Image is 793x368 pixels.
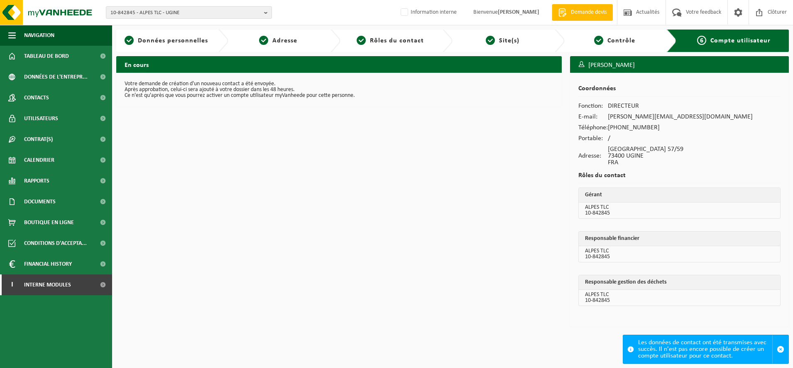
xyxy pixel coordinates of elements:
span: Utilisateurs [24,108,58,129]
td: ALPES TLC 10-842845 [579,203,780,218]
span: Financial History [24,254,72,274]
td: DIRECTEUR [608,101,753,111]
button: 10-842845 - ALPES TLC - UGINE [106,6,272,19]
h2: En cours [116,56,562,72]
a: 3Rôles du contact [345,36,436,46]
h2: Coordonnées [578,85,781,96]
th: Responsable gestion des déchets [579,275,780,290]
span: 10-842845 - ALPES TLC - UGINE [110,7,261,19]
span: Contrôle [607,37,635,44]
td: [GEOGRAPHIC_DATA] 57/59 73400 UGINE FRA [608,144,753,168]
span: Rapports [24,170,49,191]
span: Navigation [24,25,54,46]
span: Contrat(s) [24,129,53,150]
a: Demande devis [552,4,613,21]
span: Demande devis [569,8,609,17]
span: 4 [486,36,495,45]
span: Données de l'entrepr... [24,67,88,87]
span: Contacts [24,87,49,108]
p: Votre demande de création d'un nouveau contact a été envoyée. [125,81,553,87]
span: 6 [697,36,706,45]
td: ALPES TLC 10-842845 [579,246,780,262]
span: Calendrier [24,150,54,170]
span: Données personnelles [138,37,208,44]
span: Interne modules [24,274,71,295]
td: [PERSON_NAME][EMAIL_ADDRESS][DOMAIN_NAME] [608,111,753,122]
a: 1Données personnelles [120,36,212,46]
a: 2Adresse [233,36,324,46]
span: Conditions d'accepta... [24,233,87,254]
td: Portable: [578,133,608,144]
span: 1 [125,36,134,45]
span: Compte utilisateur [710,37,771,44]
p: Ce n'est qu'après que vous pourrez activer un compte utilisateur myVanheede pour cette personne. [125,93,553,99]
span: 3 [357,36,366,45]
th: Responsable financier [579,232,780,246]
th: Gérant [579,188,780,203]
strong: [PERSON_NAME] [498,9,539,15]
td: / [608,133,753,144]
span: Site(s) [499,37,519,44]
td: [PHONE_NUMBER] [608,122,753,133]
span: 2 [259,36,268,45]
td: Adresse: [578,144,608,168]
h3: [PERSON_NAME] [570,56,789,74]
h2: Rôles du contact [578,172,781,183]
td: E-mail: [578,111,608,122]
span: I [8,274,16,295]
span: Tableau de bord [24,46,69,67]
label: Information interne [399,6,457,19]
span: Rôles du contact [370,37,424,44]
div: Les données de contact ont été transmises avec succès. Il n'est pas encore possible de créer un c... [638,335,772,363]
span: Boutique en ligne [24,212,74,233]
td: ALPES TLC 10-842845 [579,290,780,306]
td: Fonction: [578,101,608,111]
a: 5Contrôle [569,36,660,46]
p: Après approbation, celui-ci sera ajouté à votre dossier dans les 48 heures. [125,87,553,93]
span: Documents [24,191,56,212]
td: Téléphone: [578,122,608,133]
span: Adresse [272,37,297,44]
a: 4Site(s) [457,36,548,46]
span: 5 [594,36,603,45]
